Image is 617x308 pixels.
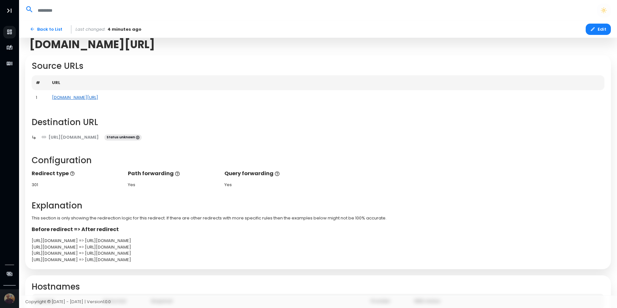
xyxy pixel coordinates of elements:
p: This section is only showing the redirection logic for this redirect. If there are other redirect... [32,215,605,221]
span: [DOMAIN_NAME][URL] [29,38,155,51]
h2: Hostnames [32,282,605,292]
span: Last changed: [76,26,106,33]
div: [URL][DOMAIN_NAME] => [URL][DOMAIN_NAME] [32,238,605,244]
h2: Explanation [32,201,605,211]
span: Copyright © [DATE] - [DATE] | Version 1.0.0 [25,299,111,305]
div: Yes [128,182,218,188]
img: Avatar [4,293,15,304]
p: Before redirect => After redirect [32,226,605,233]
div: 301 [32,182,122,188]
span: Status unknown [104,134,142,141]
span: 4 minutes ago [108,26,141,33]
h2: Configuration [32,155,605,165]
div: [URL][DOMAIN_NAME] => [URL][DOMAIN_NAME] [32,244,605,250]
a: [DOMAIN_NAME][URL] [52,94,98,101]
button: Toggle Aside [3,5,15,17]
p: Query forwarding [224,170,314,177]
a: Back to List [25,24,67,35]
h2: Source URLs [32,61,605,71]
th: # [32,75,48,90]
h2: Destination URL [32,117,605,127]
p: Path forwarding [128,170,218,177]
div: [URL][DOMAIN_NAME] => [URL][DOMAIN_NAME] [32,257,605,263]
div: 1 [36,94,44,101]
div: [URL][DOMAIN_NAME] => [URL][DOMAIN_NAME] [32,250,605,257]
button: Edit [586,24,611,35]
a: [URL][DOMAIN_NAME] [37,132,104,143]
th: URL [48,75,605,90]
div: Yes [224,182,314,188]
p: Redirect type [32,170,122,177]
